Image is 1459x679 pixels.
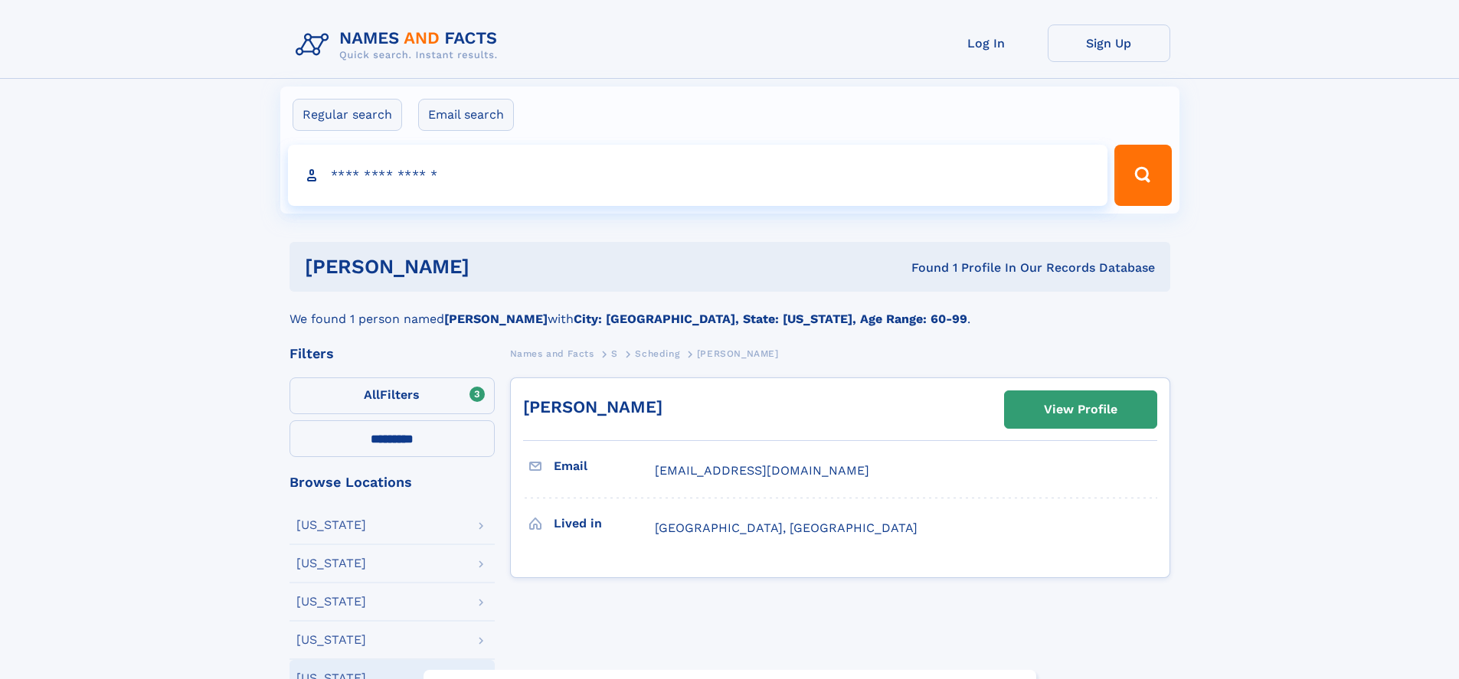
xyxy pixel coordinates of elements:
[290,475,495,489] div: Browse Locations
[293,99,402,131] label: Regular search
[1005,391,1156,428] a: View Profile
[444,312,548,326] b: [PERSON_NAME]
[305,257,691,276] h1: [PERSON_NAME]
[655,463,869,478] span: [EMAIL_ADDRESS][DOMAIN_NAME]
[296,519,366,531] div: [US_STATE]
[554,511,655,537] h3: Lived in
[635,348,679,359] span: Scheding
[611,348,618,359] span: S
[635,344,679,363] a: Scheding
[510,344,594,363] a: Names and Facts
[364,387,380,402] span: All
[296,634,366,646] div: [US_STATE]
[655,521,918,535] span: [GEOGRAPHIC_DATA], [GEOGRAPHIC_DATA]
[290,347,495,361] div: Filters
[611,344,618,363] a: S
[296,596,366,608] div: [US_STATE]
[1044,392,1117,427] div: View Profile
[697,348,779,359] span: [PERSON_NAME]
[290,292,1170,328] div: We found 1 person named with .
[1048,24,1170,62] a: Sign Up
[554,453,655,479] h3: Email
[690,260,1155,276] div: Found 1 Profile In Our Records Database
[523,397,662,416] a: [PERSON_NAME]
[296,557,366,570] div: [US_STATE]
[925,24,1048,62] a: Log In
[290,377,495,414] label: Filters
[574,312,967,326] b: City: [GEOGRAPHIC_DATA], State: [US_STATE], Age Range: 60-99
[1114,145,1171,206] button: Search Button
[288,145,1108,206] input: search input
[290,24,510,66] img: Logo Names and Facts
[418,99,514,131] label: Email search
